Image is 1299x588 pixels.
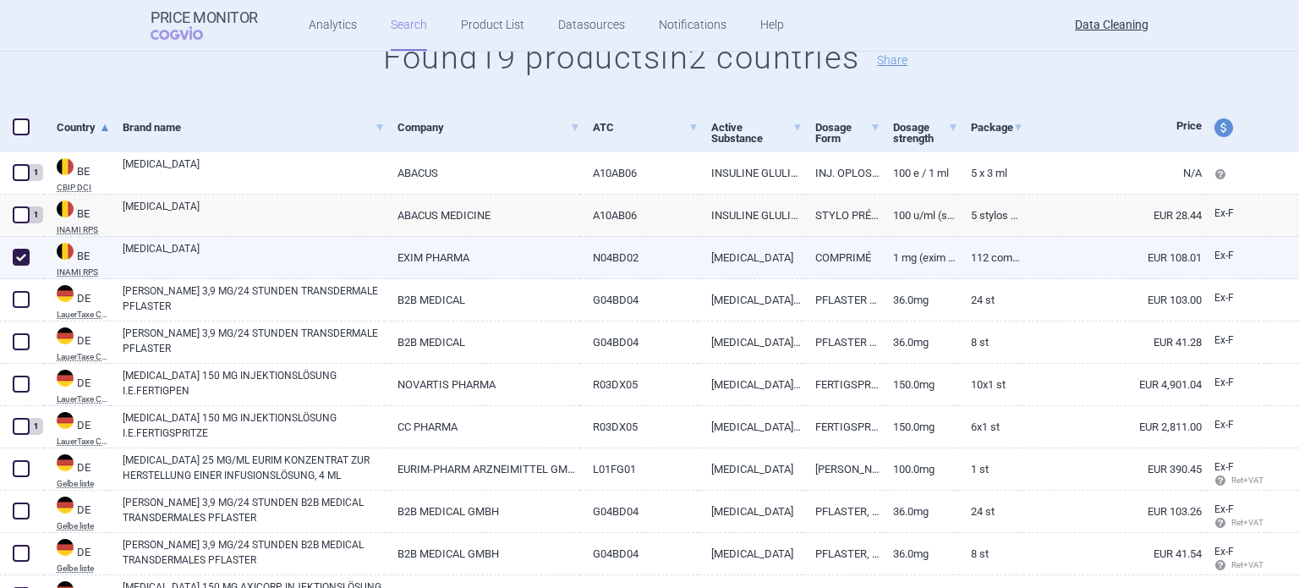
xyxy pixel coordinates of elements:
img: Germany [57,412,74,429]
a: [PERSON_NAME] 3,9 MG/24 STUNDEN B2B MEDICAL TRANSDERMALES PFLASTER [123,495,385,525]
a: PFLASTER TRANSDERMAL [803,321,880,363]
a: 24 ST [958,491,1023,532]
a: Ex-F Ret+VAT calc [1202,540,1264,579]
a: Dosage strength [893,107,958,159]
a: INSULINE GLULISINE INJECTIE 100 E / 1 ML [699,152,803,194]
a: Ex-F [1202,371,1264,396]
a: DEDEGelbe liste [44,495,110,530]
a: PFLASTER, TRANSDERMAL [803,533,880,574]
a: L01FG01 [580,448,699,490]
strong: Price Monitor [151,9,258,26]
a: Ex-F [1202,201,1264,227]
a: Ex-F [1202,244,1264,269]
a: 100 U/mL (Solostar) (Abacus) [880,195,958,236]
abbr: CBIP DCI — Belgian Center for Pharmacotherapeutic Information (CBIP) [57,184,110,192]
a: Ex-F [1202,328,1264,354]
img: Belgium [57,201,74,217]
a: 100.0mg [880,448,958,490]
a: INSULINE GLULISINE [699,195,803,236]
a: 150.0mg [880,406,958,448]
a: B2B MEDICAL GMBH [385,533,579,574]
a: Package [971,107,1023,148]
a: Country [57,107,110,148]
a: [MEDICAL_DATA] 150 MG INJEKTIONSLÖSUNG I.E.FERTIGPEN [123,368,385,398]
a: DEDEGelbe liste [44,537,110,573]
img: Germany [57,370,74,387]
a: BEBEINAMI RPS [44,199,110,234]
a: [MEDICAL_DATA] [699,448,803,490]
span: COGVIO [151,26,227,40]
span: Ex-factory price [1214,461,1234,473]
abbr: INAMI RPS — National Institute for Health Disability Insurance, Belgium. Programme web - Médicame... [57,268,110,277]
span: Price [1176,119,1202,132]
a: CC PHARMA [385,406,579,448]
a: Dosage Form [815,107,880,159]
a: [MEDICAL_DATA] 150 MG [699,364,803,405]
a: PFLASTER, TRANSDERMAL [803,491,880,532]
a: [MEDICAL_DATA] 25 MG/ML EURIM KONZENTRAT ZUR HERSTELLUNG EINER INFUSIONSLÖSUNG, 4 ML [123,453,385,483]
a: BEBECBIP DCI [44,157,110,192]
span: Ex-factory price [1214,546,1234,558]
img: Germany [57,539,74,556]
a: Ex-F [1202,286,1264,311]
a: DEDELauerTaxe CGM [44,410,110,446]
a: [MEDICAL_DATA] [699,533,803,574]
a: [MEDICAL_DATA] [699,491,803,532]
a: EUR 4,901.04 [1023,364,1202,405]
a: 6X1 St [958,406,1023,448]
a: EUR 390.45 [1023,448,1202,490]
a: [PERSON_NAME] 3,9 MG/24 STUNDEN TRANSDERMALE PFLASTER [123,326,385,356]
a: 36.0mg [880,279,958,321]
a: EURIM-PHARM ARZNEIMITTEL GMBH [385,448,579,490]
a: EUR 41.54 [1023,533,1202,574]
span: Ret+VAT calc [1214,475,1280,485]
abbr: Gelbe liste — Gelbe Liste online database by Medizinische Medien Informations GmbH (MMI), Germany [57,480,110,488]
span: Ret+VAT calc [1214,560,1280,569]
a: Ex-F Ret+VAT calc [1202,455,1264,494]
img: Belgium [57,243,74,260]
a: Price MonitorCOGVIO [151,9,258,41]
abbr: LauerTaxe CGM — Complex database for German drug information provided by commercial provider CGM ... [57,353,110,361]
a: [PERSON_NAME] 3,9 MG/24 STUNDEN B2B MEDICAL TRANSDERMALES PFLASTER [123,537,385,568]
a: 8 St [958,321,1023,363]
a: [PERSON_NAME]. ZUR [PERSON_NAME]. E. INF.-LSG. [803,448,880,490]
a: [MEDICAL_DATA] [123,157,385,187]
a: 36.0mg [880,321,958,363]
a: DEDEGelbe liste [44,453,110,488]
a: Company [397,107,579,148]
div: 1 [28,206,43,223]
abbr: LauerTaxe CGM — Complex database for German drug information provided by commercial provider CGM ... [57,395,110,404]
img: Germany [57,327,74,344]
a: 10X1 St [958,364,1023,405]
a: DEDELauerTaxe CGM [44,368,110,404]
a: STYLO PRÉREMPLI [803,195,880,236]
a: EUR 2,811.00 [1023,406,1202,448]
span: Ex-factory price [1214,250,1234,261]
a: [PERSON_NAME] 3,9 MG/24 STUNDEN TRANSDERMALE PFLASTER [123,283,385,314]
a: Ex-F Ret+VAT calc [1202,497,1264,536]
a: [MEDICAL_DATA] [123,199,385,229]
a: [MEDICAL_DATA] 36 MG [699,279,803,321]
abbr: Gelbe liste — Gelbe Liste online database by Medizinische Medien Informations GmbH (MMI), Germany [57,564,110,573]
a: 8 ST [958,533,1023,574]
a: EUR 103.00 [1023,279,1202,321]
a: 24 St [958,279,1023,321]
a: 5 x 3 ml [958,152,1023,194]
a: INJ. OPLOSS. S.C. SOLOSTAR [VOORGEV. PEN] [803,152,880,194]
img: Belgium [57,158,74,175]
img: Germany [57,285,74,302]
a: B2B MEDICAL [385,279,579,321]
a: [MEDICAL_DATA] [123,241,385,272]
a: COMPRIMÉ [803,237,880,278]
img: Germany [57,454,74,471]
a: FERTIGSPRITZEN [803,364,880,405]
a: [MEDICAL_DATA] 150 MG INJEKTIONSLÖSUNG I.E.FERTIGSPRITZE [123,410,385,441]
a: N04BD02 [580,237,699,278]
span: Ex-factory price [1214,503,1234,515]
a: EXIM PHARMA [385,237,579,278]
a: ABACUS MEDICINE [385,195,579,236]
span: Ex-factory price [1214,334,1234,346]
a: G04BD04 [580,279,699,321]
img: Germany [57,497,74,514]
a: EUR 103.26 [1023,491,1202,532]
